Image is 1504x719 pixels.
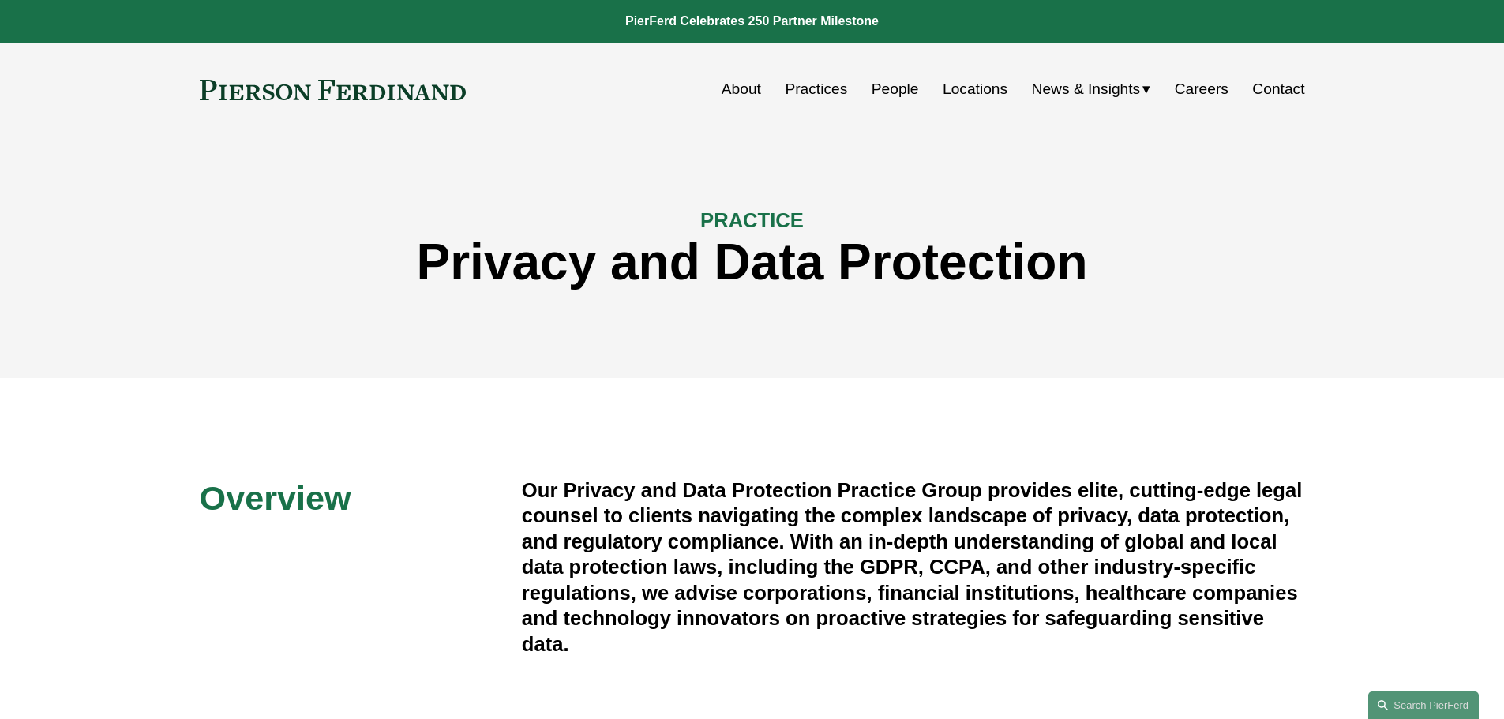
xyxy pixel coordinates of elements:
a: Locations [943,74,1007,104]
span: News & Insights [1032,76,1141,103]
span: PRACTICE [700,209,804,231]
a: Search this site [1368,691,1479,719]
span: Overview [200,479,351,517]
a: Practices [785,74,847,104]
h1: Privacy and Data Protection [200,234,1305,291]
a: folder dropdown [1032,74,1151,104]
a: About [722,74,761,104]
a: People [872,74,919,104]
h4: Our Privacy and Data Protection Practice Group provides elite, cutting-edge legal counsel to clie... [522,477,1305,657]
a: Contact [1252,74,1304,104]
a: Careers [1175,74,1228,104]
